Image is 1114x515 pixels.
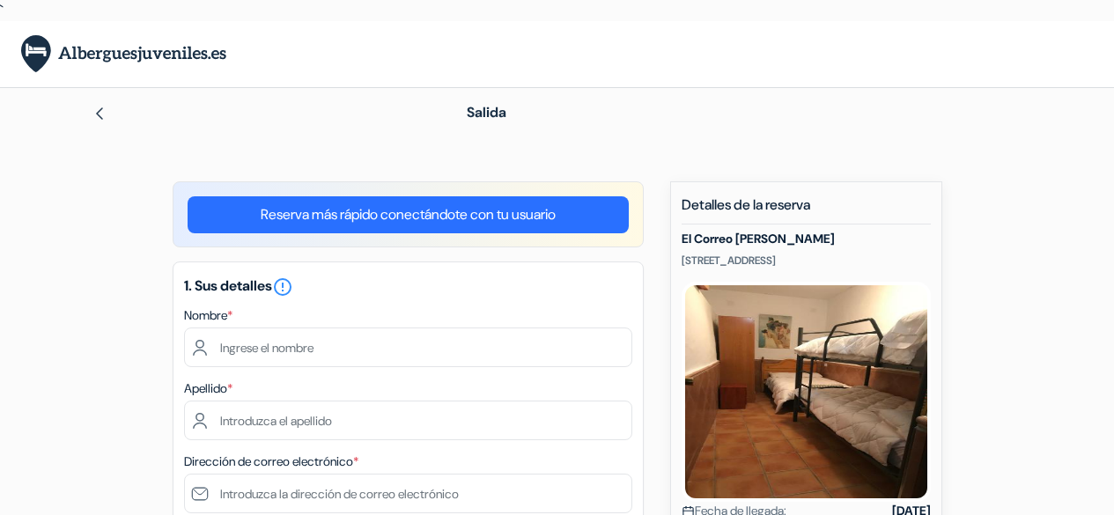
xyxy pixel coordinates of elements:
a: error_outline [272,276,293,295]
input: Ingrese el nombre [184,327,632,367]
span: Salida [467,103,506,121]
a: Reserva más rápido conectándote con tu usuario [188,196,629,233]
p: [STREET_ADDRESS] [682,254,931,268]
h5: El Correo [PERSON_NAME] [682,232,931,246]
h5: Detalles de la reserva [682,196,931,224]
input: Introduzca el apellido [184,401,632,440]
img: left_arrow.svg [92,107,107,121]
i: error_outline [272,276,293,298]
img: AlberguesJuveniles.es [21,35,226,73]
h5: 1. Sus detalles [184,276,632,298]
input: Introduzca la dirección de correo electrónico [184,474,632,513]
label: Apellido [184,379,232,398]
label: Dirección de correo electrónico [184,452,358,471]
label: Nombre [184,306,232,325]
